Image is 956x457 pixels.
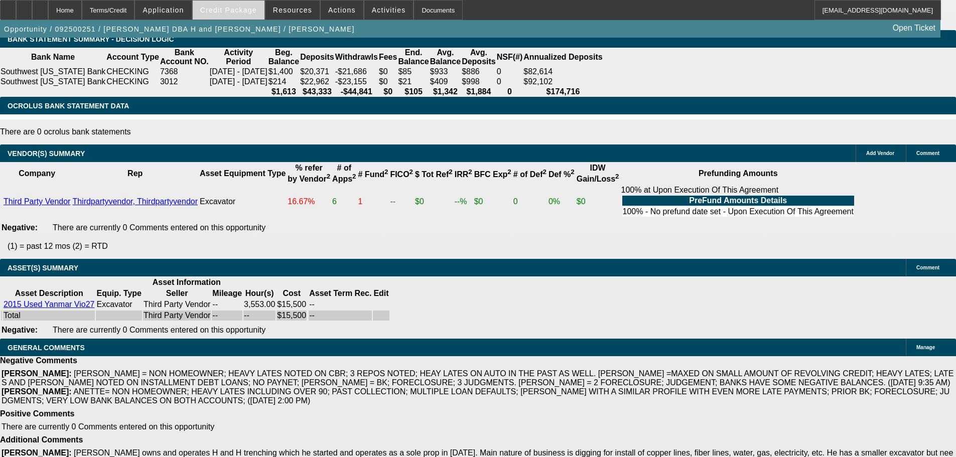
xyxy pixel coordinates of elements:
[143,311,211,321] td: Third Party Vendor
[309,289,371,297] b: Asset Term Rec.
[106,77,160,87] td: CHECKING
[4,197,70,206] a: Third Party Vendor
[389,185,414,218] td: --
[268,87,300,97] th: $1,613
[53,326,265,334] span: There are currently 0 Comments entered on this opportunity
[449,168,452,176] sup: 2
[2,448,72,457] b: [PERSON_NAME]:
[193,1,264,20] button: Credit Package
[209,67,268,77] td: [DATE] - [DATE]
[127,169,143,178] b: Rep
[2,369,953,387] span: [PERSON_NAME] = NON HOMEOWNER; HEAVY LATES NOTED ON CBR; 3 REPOS NOTED; HEAY LATES ON AUTO IN THE...
[2,223,38,232] b: Negative:
[287,185,331,218] td: 16.67%
[523,87,603,97] th: $174,716
[474,185,512,218] td: $0
[461,77,496,87] td: $998
[15,289,83,297] b: Asset Description
[549,170,575,179] b: Def %
[327,173,330,180] sup: 2
[507,168,511,176] sup: 2
[2,422,214,431] span: There are currently 0 Comments entered on this opportunity
[2,326,38,334] b: Negative:
[212,289,242,297] b: Mileage
[4,311,94,320] div: Total
[8,102,129,110] span: OCROLUS BANK STATEMENT DATA
[209,77,268,87] td: [DATE] - [DATE]
[397,67,429,77] td: $85
[277,299,307,310] td: $15,500
[513,185,547,218] td: 0
[277,311,307,321] td: $15,500
[335,67,378,77] td: -$21,686
[397,48,429,67] th: End. Balance
[496,67,523,77] td: 0
[577,164,619,183] b: IDW Gain/Loss
[8,149,85,158] span: VENDOR(S) SUMMARY
[328,6,356,14] span: Actions
[474,170,511,179] b: BFC Exp
[548,185,575,218] td: 0%
[571,168,574,176] sup: 2
[461,67,496,77] td: $886
[4,300,94,309] a: 2015 Used Yanmar Vio27
[332,185,356,218] td: 6
[378,67,397,77] td: $0
[358,185,389,218] td: 1
[96,288,142,298] th: Equip. Type
[384,168,388,176] sup: 2
[2,387,949,405] span: ANETTE= NON HOMEOWNER; HEAVY LATES INCLUDING OVER 90; PAST COLLECTION; MULTIPLE LOAN DEFAULTS; [P...
[243,299,276,310] td: 3,553.00
[96,299,142,310] td: Excavator
[268,67,300,77] td: $1,400
[409,168,413,176] sup: 2
[106,48,160,67] th: Account Type
[523,48,603,67] th: Annualized Deposits
[866,150,894,156] span: Add Vendor
[8,264,78,272] span: ASSET(S) SUMMARY
[378,48,397,67] th: Fees
[2,387,72,396] b: [PERSON_NAME]:
[300,48,335,67] th: Deposits
[53,223,265,232] span: There are currently 0 Comments entered on this opportunity
[199,185,286,218] td: Excavator
[622,207,854,217] td: 100% - No prefund date set - Upon Execution Of This Agreement
[615,173,619,180] sup: 2
[513,170,547,179] b: # of Def
[143,299,211,310] td: Third Party Vendor
[273,6,312,14] span: Resources
[166,289,188,297] b: Seller
[378,87,397,97] th: $0
[373,288,389,298] th: Edit
[212,311,242,321] td: --
[212,299,242,310] td: --
[243,311,276,321] td: --
[335,77,378,87] td: -$23,155
[245,289,274,297] b: Hour(s)
[160,48,209,67] th: Bank Account NO.
[378,77,397,87] td: $0
[135,1,191,20] button: Application
[283,289,301,297] b: Cost
[496,77,523,87] td: 0
[415,185,453,218] td: $0
[523,67,602,76] div: $82,614
[461,48,496,67] th: Avg. Deposits
[106,67,160,77] td: CHECKING
[621,186,855,218] div: 100% at Upon Execution Of This Agreement
[352,173,356,180] sup: 2
[321,1,363,20] button: Actions
[2,369,72,378] b: [PERSON_NAME]:
[309,311,372,321] td: --
[454,185,473,218] td: --%
[358,170,388,179] b: # Fund
[300,87,335,97] th: $43,333
[430,48,461,67] th: Avg. Balance
[372,6,406,14] span: Activities
[335,48,378,67] th: Withdrawls
[523,77,602,86] div: $92,102
[689,196,787,205] b: PreFund Amounts Details
[415,170,453,179] b: $ Tot Ref
[143,6,184,14] span: Application
[8,242,956,251] p: (1) = past 12 mos (2) = RTD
